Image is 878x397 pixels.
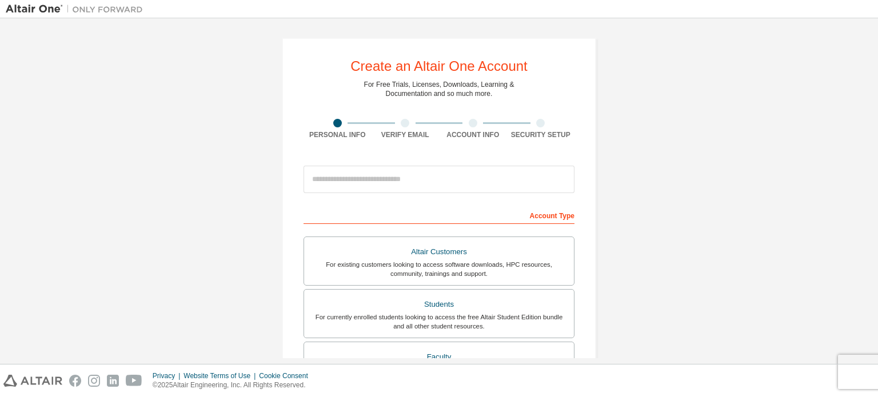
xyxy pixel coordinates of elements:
img: Altair One [6,3,149,15]
img: youtube.svg [126,375,142,387]
div: Personal Info [304,130,372,139]
div: Verify Email [372,130,440,139]
div: For existing customers looking to access software downloads, HPC resources, community, trainings ... [311,260,567,278]
div: Cookie Consent [259,371,314,380]
div: Security Setup [507,130,575,139]
div: Account Type [304,206,574,224]
div: Website Terms of Use [183,371,259,380]
div: Privacy [153,371,183,380]
img: linkedin.svg [107,375,119,387]
img: facebook.svg [69,375,81,387]
div: Create an Altair One Account [350,59,528,73]
p: © 2025 Altair Engineering, Inc. All Rights Reserved. [153,380,315,390]
div: Account Info [439,130,507,139]
div: Faculty [311,349,567,365]
div: Altair Customers [311,244,567,260]
img: instagram.svg [88,375,100,387]
div: Students [311,296,567,312]
img: altair_logo.svg [3,375,62,387]
div: For Free Trials, Licenses, Downloads, Learning & Documentation and so much more. [364,80,514,98]
div: For currently enrolled students looking to access the free Altair Student Edition bundle and all ... [311,312,567,331]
